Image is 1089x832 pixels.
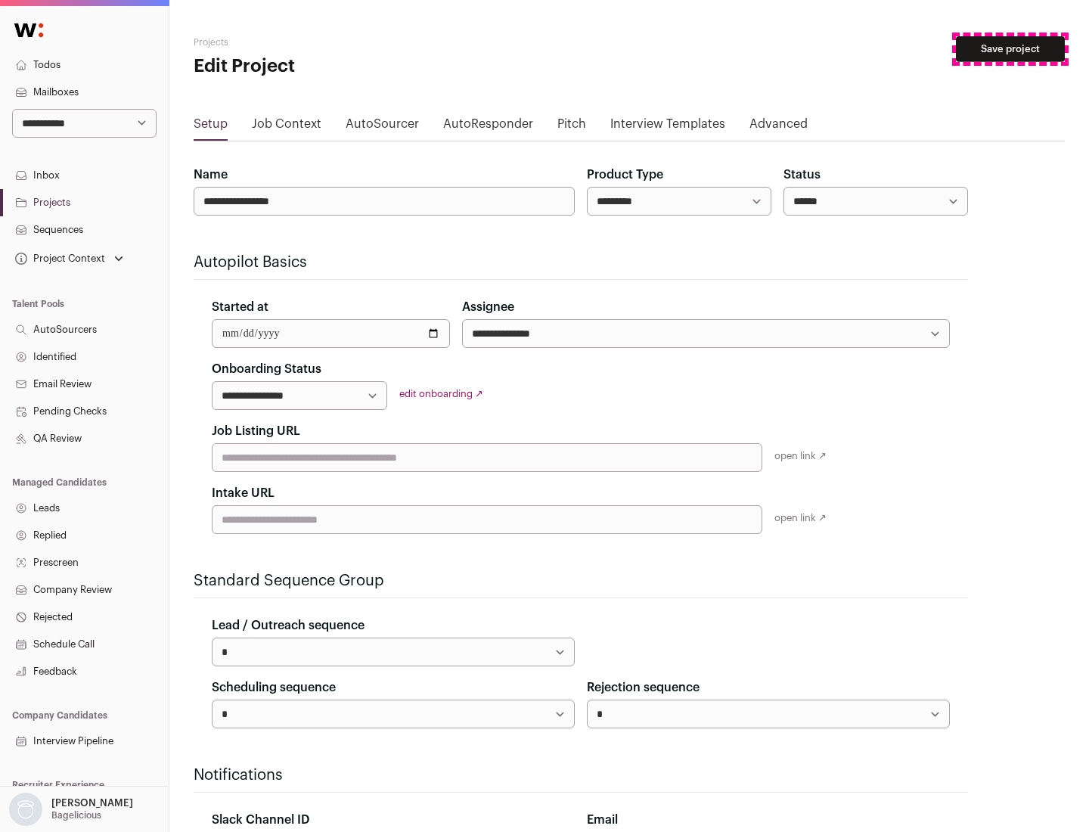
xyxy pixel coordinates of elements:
[194,570,968,591] h2: Standard Sequence Group
[9,793,42,826] img: nopic.png
[194,36,484,48] h2: Projects
[194,54,484,79] h1: Edit Project
[12,248,126,269] button: Open dropdown
[212,298,268,316] label: Started at
[212,484,275,502] label: Intake URL
[12,253,105,265] div: Project Context
[610,115,725,139] a: Interview Templates
[194,166,228,184] label: Name
[6,15,51,45] img: Wellfound
[194,765,968,786] h2: Notifications
[956,36,1065,62] button: Save project
[51,797,133,809] p: [PERSON_NAME]
[212,678,336,697] label: Scheduling sequence
[783,166,821,184] label: Status
[749,115,808,139] a: Advanced
[194,252,968,273] h2: Autopilot Basics
[51,809,101,821] p: Bagelicious
[399,389,483,399] a: edit onboarding ↗
[212,422,300,440] label: Job Listing URL
[252,115,321,139] a: Job Context
[587,811,950,829] div: Email
[443,115,533,139] a: AutoResponder
[194,115,228,139] a: Setup
[557,115,586,139] a: Pitch
[587,166,663,184] label: Product Type
[212,616,365,635] label: Lead / Outreach sequence
[6,793,136,826] button: Open dropdown
[212,360,321,378] label: Onboarding Status
[346,115,419,139] a: AutoSourcer
[462,298,514,316] label: Assignee
[212,811,309,829] label: Slack Channel ID
[587,678,700,697] label: Rejection sequence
